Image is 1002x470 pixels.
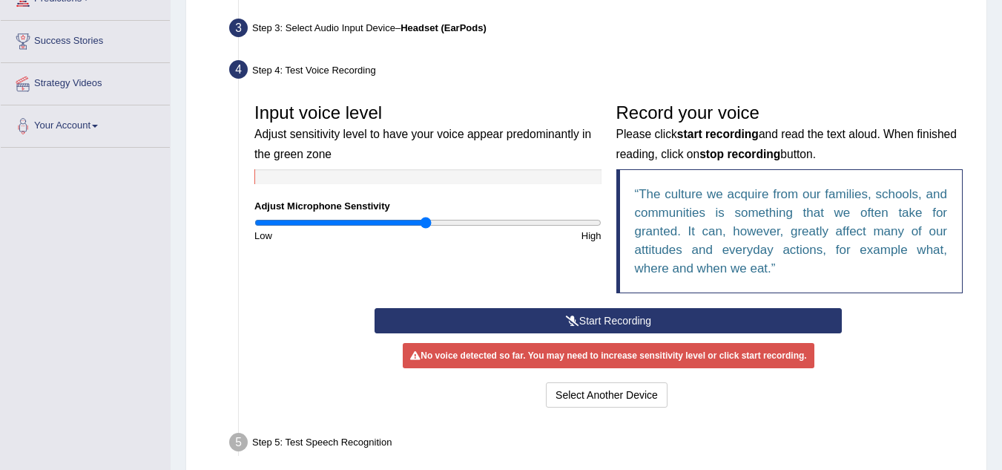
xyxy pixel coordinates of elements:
b: stop recording [699,148,780,160]
div: Step 5: Test Speech Recognition [223,428,980,461]
q: The culture we acquire from our families, schools, and communities is something that we often tak... [635,187,948,275]
div: Low [247,229,428,243]
h3: Record your voice [616,103,963,162]
span: – [395,22,487,33]
label: Adjust Microphone Senstivity [254,199,390,213]
div: Step 4: Test Voice Recording [223,56,980,88]
div: No voice detected so far. You may need to increase sensitivity level or click start recording. [403,343,814,368]
small: Please click and read the text aloud. When finished reading, click on button. [616,128,957,160]
a: Success Stories [1,21,170,58]
small: Adjust sensitivity level to have your voice appear predominantly in the green zone [254,128,591,160]
a: Your Account [1,105,170,143]
div: Step 3: Select Audio Input Device [223,14,980,47]
h3: Input voice level [254,103,601,162]
div: High [428,229,609,243]
a: Strategy Videos [1,63,170,100]
b: Headset (EarPods) [401,22,487,33]
button: Select Another Device [546,382,668,408]
button: Start Recording [375,308,842,333]
b: start recording [677,128,759,140]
